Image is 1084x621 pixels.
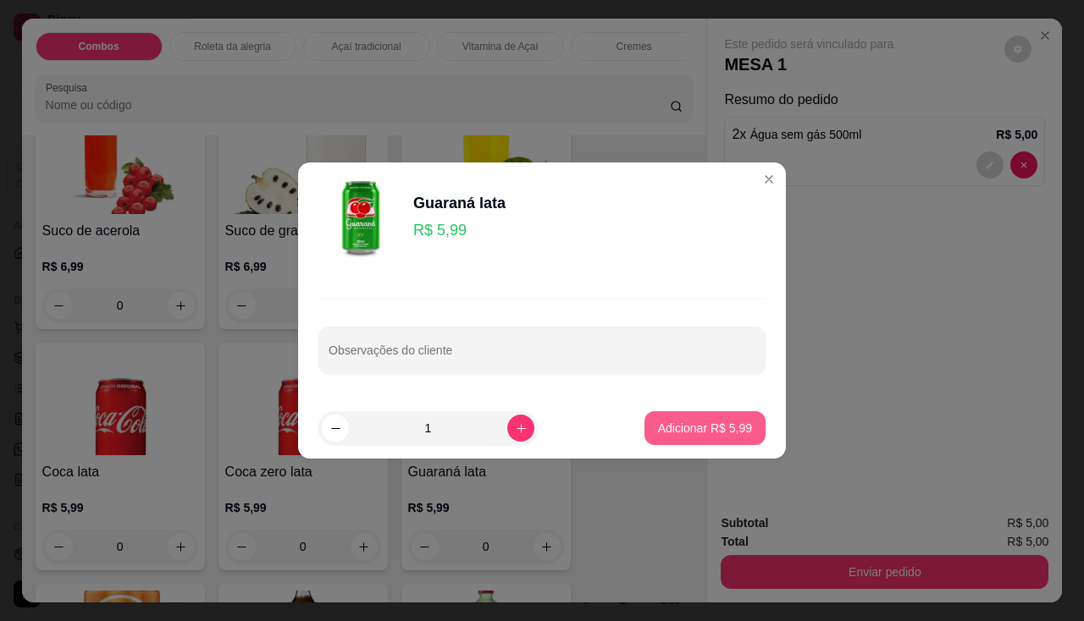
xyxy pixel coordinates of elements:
input: Observações do cliente [329,349,755,365]
p: R$ 5,99 [413,218,506,242]
button: Adicionar R$ 5,99 [644,411,766,445]
button: increase-product-quantity [507,415,534,442]
button: Close [755,166,783,193]
div: Guaraná lata [413,191,506,215]
img: product-image [318,176,403,261]
p: Adicionar R$ 5,99 [658,420,752,437]
button: decrease-product-quantity [322,415,349,442]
